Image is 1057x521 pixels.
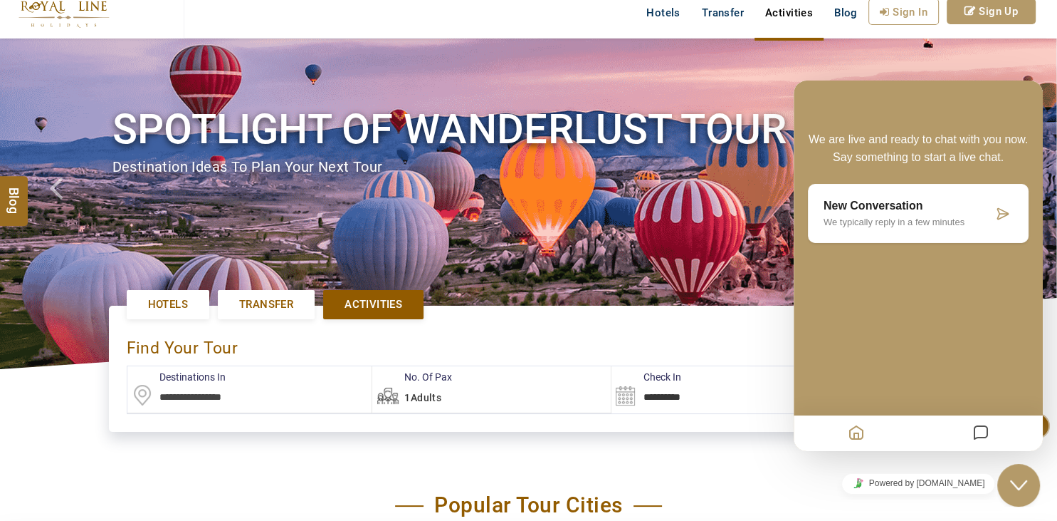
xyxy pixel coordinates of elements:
[395,492,662,518] h2: Popular Tour Cities
[323,290,424,319] a: Activities
[239,297,293,312] span: Transfer
[148,297,188,312] span: Hotels
[127,324,931,366] div: find your Tour
[794,81,1043,451] iframe: chat widget
[997,464,1043,507] iframe: chat widget
[218,290,315,319] a: Transfer
[611,370,681,384] label: Check In
[127,290,209,319] a: Hotels
[345,297,402,312] span: Activities
[372,370,452,384] label: No. Of Pax
[5,187,23,200] span: Blog
[127,370,226,384] label: Destinations In
[834,6,858,19] span: Blog
[794,468,1043,500] iframe: chat widget
[404,392,441,403] span: 1Adults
